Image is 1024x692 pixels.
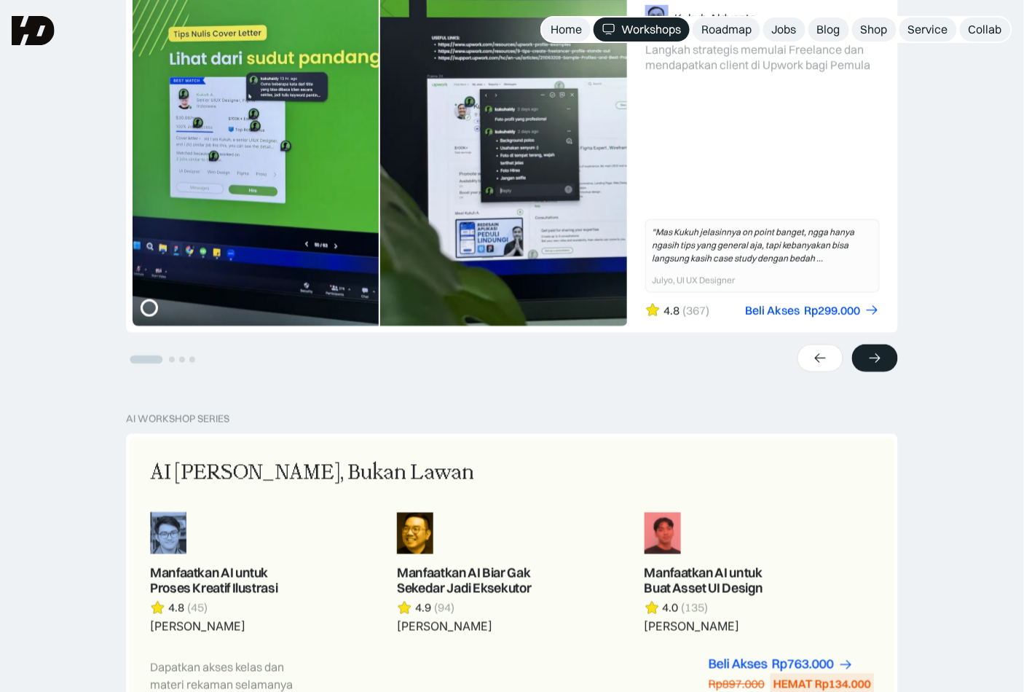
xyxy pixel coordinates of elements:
[682,303,709,318] div: (367)
[663,600,679,616] div: 4.0
[150,566,296,597] div: Manfaatkan AI untuk Proses Kreatif Ilustrasi
[804,303,860,318] div: Rp299.000
[169,357,175,363] button: Go to slide 2
[772,22,797,37] div: Jobs
[645,566,790,597] div: Manfaatkan AI untuk Buat Asset UI Design
[189,357,195,363] button: Go to slide 4
[745,303,800,318] div: Beli Akses
[808,17,849,42] a: Blog
[709,657,768,672] div: Beli Akses
[126,413,229,425] div: AI Workshop Series
[551,22,582,37] div: Home
[130,356,163,364] button: Go to slide 1
[187,600,208,616] div: (45)
[542,17,591,42] a: Home
[852,17,897,42] a: Shop
[397,566,543,597] div: Manfaatkan AI Biar Gak Sekedar Jadi Eksekutor
[594,17,690,42] a: Workshops
[621,22,681,37] div: Workshops
[663,303,680,318] div: 4.8
[434,600,454,616] div: (94)
[763,17,806,42] a: Jobs
[709,677,765,692] div: Rp897.000
[645,620,790,634] div: [PERSON_NAME]
[817,22,840,37] div: Blog
[709,657,854,672] a: Beli AksesRp763.000
[168,600,184,616] div: 4.8
[150,458,474,489] div: AI [PERSON_NAME], Bukan Lawan
[861,22,888,37] div: Shop
[674,11,756,26] div: Kukuh Aldyanto
[899,17,957,42] a: Service
[415,600,431,616] div: 4.9
[652,226,873,265] div: "Mas Kukuh jelasinnya on point banget, ngga hanya ngasih tips yang general aja, tapi kebanyakan b...
[645,42,880,73] div: Langkah strategis memulai Freelance dan mendapatkan client di Upwork bagi Pemula
[652,275,735,286] div: Julyo, UI UX Designer
[179,357,185,363] button: Go to slide 3
[693,17,760,42] a: Roadmap
[773,677,871,692] div: HEMAT Rp134.000
[960,17,1011,42] a: Collab
[772,657,834,672] div: Rp763.000
[908,22,948,37] div: Service
[397,620,543,634] div: [PERSON_NAME]
[150,620,296,634] div: [PERSON_NAME]
[126,353,197,365] ul: Select a slide to show
[682,600,709,616] div: (135)
[969,22,1002,37] div: Collab
[701,22,752,37] div: Roadmap
[745,303,880,318] a: Beli AksesRp299.000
